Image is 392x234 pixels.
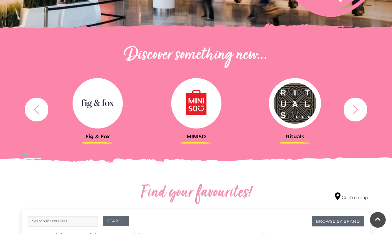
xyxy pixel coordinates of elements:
[81,183,311,203] h2: Find your favourites!
[152,134,241,140] h3: MINISO
[250,78,340,140] a: Rituals
[335,192,368,201] a: Centre map
[28,216,98,226] input: Search for retailers
[53,78,142,140] a: Fig & Fox
[103,216,129,226] button: Search
[250,134,340,140] h3: Rituals
[312,216,364,226] a: Browse By Brand
[53,134,142,140] h3: Fig & Fox
[152,78,241,140] a: MINISO
[22,45,370,66] h2: Discover something new...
